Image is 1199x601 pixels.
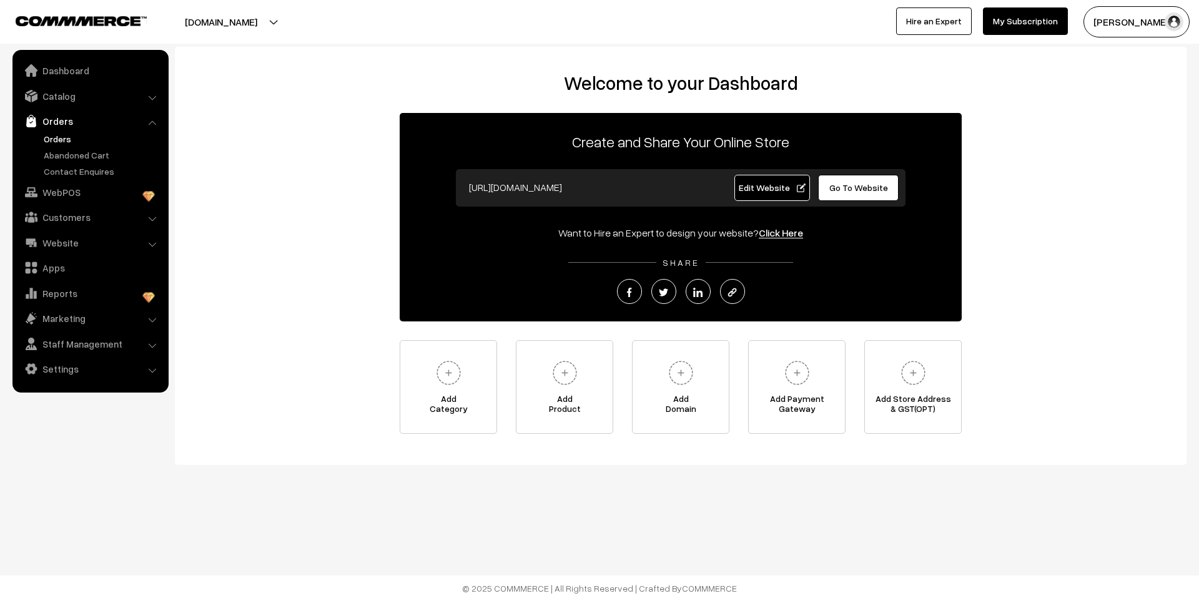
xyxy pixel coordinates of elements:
button: [PERSON_NAME] [1083,6,1190,37]
a: Orders [41,132,164,145]
img: user [1165,12,1183,31]
h2: Welcome to your Dashboard [187,72,1174,94]
a: Add PaymentGateway [748,340,846,434]
a: Add Store Address& GST(OPT) [864,340,962,434]
span: Add Domain [633,394,729,419]
a: Orders [16,110,164,132]
span: Add Payment Gateway [749,394,845,419]
a: Abandoned Cart [41,149,164,162]
span: Add Category [400,394,496,419]
a: COMMMERCE [16,12,125,27]
img: plus.svg [664,356,698,390]
a: Contact Enquires [41,165,164,178]
a: Hire an Expert [896,7,972,35]
a: Click Here [759,227,803,239]
img: plus.svg [780,356,814,390]
a: Marketing [16,307,164,330]
a: Go To Website [818,175,899,201]
p: Create and Share Your Online Store [400,130,962,153]
span: SHARE [656,257,706,268]
a: Reports [16,282,164,305]
a: Staff Management [16,333,164,355]
span: Edit Website [739,182,806,193]
a: AddDomain [632,340,729,434]
a: Edit Website [734,175,811,201]
div: Want to Hire an Expert to design your website? [400,225,962,240]
button: [DOMAIN_NAME] [141,6,301,37]
a: COMMMERCE [682,583,737,594]
span: Go To Website [829,182,888,193]
a: WebPOS [16,181,164,203]
a: Website [16,232,164,254]
span: Add Product [516,394,613,419]
img: COMMMERCE [16,16,147,26]
a: AddCategory [400,340,497,434]
img: plus.svg [548,356,582,390]
img: plus.svg [896,356,930,390]
img: plus.svg [432,356,466,390]
a: Apps [16,257,164,279]
a: Customers [16,206,164,228]
a: Catalog [16,85,164,107]
a: My Subscription [983,7,1068,35]
span: Add Store Address & GST(OPT) [865,394,961,419]
a: AddProduct [516,340,613,434]
a: Dashboard [16,59,164,82]
a: Settings [16,358,164,380]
